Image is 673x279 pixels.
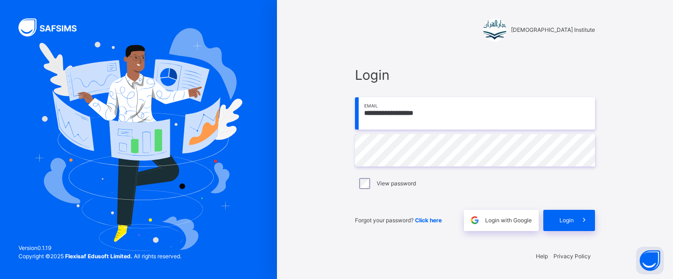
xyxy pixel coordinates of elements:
img: google.396cfc9801f0270233282035f929180a.svg [469,215,480,226]
span: Copyright © 2025 All rights reserved. [18,253,181,260]
span: Login [559,216,574,225]
span: Version 0.1.19 [18,244,181,252]
a: Click here [415,217,442,224]
img: SAFSIMS Logo [18,18,88,36]
span: Login [355,65,595,85]
label: View password [377,179,416,188]
a: Privacy Policy [553,253,591,260]
span: Forgot your password? [355,217,442,224]
span: [DEMOGRAPHIC_DATA] Institute [511,26,595,34]
a: Help [536,253,548,260]
strong: Flexisaf Edusoft Limited. [65,253,132,260]
button: Open asap [636,247,664,274]
img: Hero Image [35,28,242,251]
span: Login with Google [485,216,532,225]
